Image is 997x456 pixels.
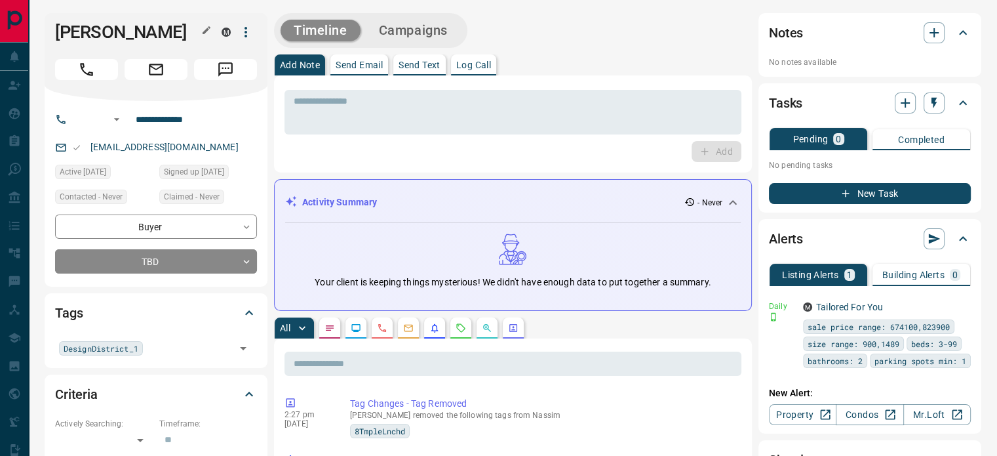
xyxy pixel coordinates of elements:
[55,59,118,80] span: Call
[697,197,722,209] p: - Never
[769,87,971,119] div: Tasks
[64,342,138,355] span: DesignDistrict_1
[164,165,224,178] span: Signed up [DATE]
[280,323,290,333] p: All
[159,165,257,183] div: Sun Aug 22 2010
[782,270,839,280] p: Listing Alerts
[482,323,492,333] svg: Opportunities
[355,425,405,438] span: 8TmpleLnchd
[769,228,803,249] h2: Alerts
[769,93,802,114] h2: Tasks
[350,411,736,420] p: [PERSON_NAME] removed the following tags from Nassim
[508,323,518,333] svg: Agent Actions
[769,155,971,175] p: No pending tasks
[769,312,778,321] svg: Push Notification Only
[55,215,257,239] div: Buyer
[164,190,220,203] span: Claimed - Never
[377,323,387,333] svg: Calls
[836,404,903,425] a: Condos
[903,404,971,425] a: Mr.Loft
[90,142,239,152] a: [EMAIL_ADDRESS][DOMAIN_NAME]
[403,323,414,333] svg: Emails
[60,165,106,178] span: Active [DATE]
[109,112,125,127] button: Open
[769,17,971,49] div: Notes
[808,337,899,350] span: size range: 900,1489
[55,379,257,410] div: Criteria
[350,397,736,411] p: Tag Changes - Tag Removed
[55,302,83,323] h2: Tags
[769,223,971,255] div: Alerts
[302,196,377,209] p: Activity Summary
[808,354,863,367] span: bathrooms: 2
[911,337,957,350] span: beds: 3-99
[159,418,257,430] p: Timeframe:
[72,143,81,152] svg: Email Valid
[315,276,711,289] p: Your client is keeping things mysterious! We didn't have enough data to put together a summary.
[769,404,836,425] a: Property
[952,270,958,280] p: 0
[55,249,257,274] div: TBD
[366,20,461,41] button: Campaigns
[898,135,945,144] p: Completed
[55,165,153,183] div: Thu Aug 26 2021
[55,297,257,329] div: Tags
[399,60,440,70] p: Send Text
[769,22,803,43] h2: Notes
[816,302,883,312] a: Tailored For You
[55,384,98,405] h2: Criteria
[60,190,123,203] span: Contacted - Never
[803,302,812,312] div: mrloft.ca
[281,20,361,41] button: Timeline
[874,354,966,367] span: parking spots min: 1
[55,418,153,430] p: Actively Searching:
[284,410,330,419] p: 2:27 pm
[284,419,330,428] p: [DATE]
[769,301,795,312] p: Daily
[234,339,252,358] button: Open
[55,22,202,43] h1: [PERSON_NAME]
[808,320,950,333] span: sale price range: 674100,823900
[836,135,841,144] p: 0
[792,135,828,144] p: Pending
[194,59,257,80] span: Message
[125,59,187,80] span: Email
[456,323,466,333] svg: Requests
[324,323,335,333] svg: Notes
[769,56,971,68] p: No notes available
[882,270,945,280] p: Building Alerts
[285,190,741,215] div: Activity Summary- Never
[456,60,491,70] p: Log Call
[280,60,320,70] p: Add Note
[336,60,383,70] p: Send Email
[429,323,440,333] svg: Listing Alerts
[222,28,231,37] div: mrloft.ca
[847,270,852,280] p: 1
[351,323,361,333] svg: Lead Browsing Activity
[769,183,971,204] button: New Task
[769,386,971,400] p: New Alert:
